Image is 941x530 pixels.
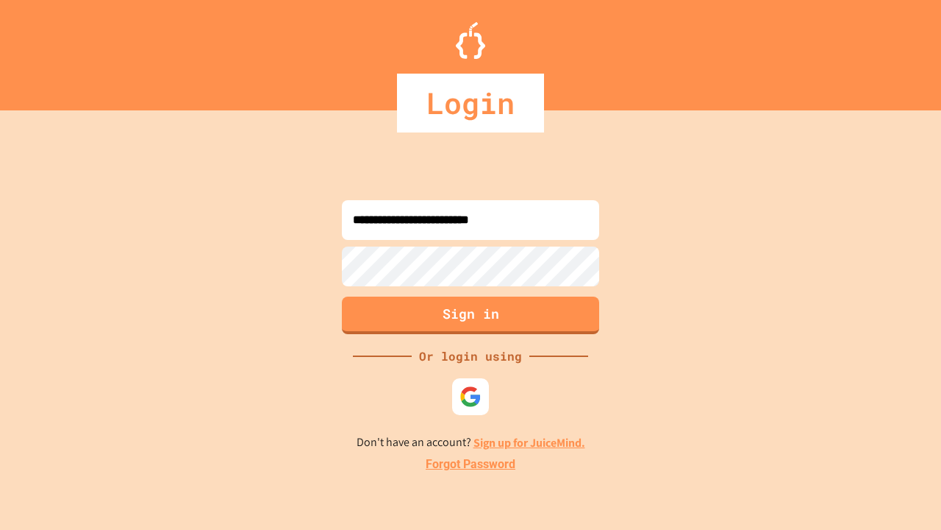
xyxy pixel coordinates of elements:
div: Or login using [412,347,529,365]
button: Sign in [342,297,599,334]
iframe: chat widget [879,471,926,515]
iframe: chat widget [819,407,926,470]
img: google-icon.svg [459,386,482,408]
a: Sign up for JuiceMind. [473,435,585,451]
p: Don't have an account? [357,434,585,452]
a: Forgot Password [426,456,515,473]
div: Login [397,74,544,132]
img: Logo.svg [456,22,485,59]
